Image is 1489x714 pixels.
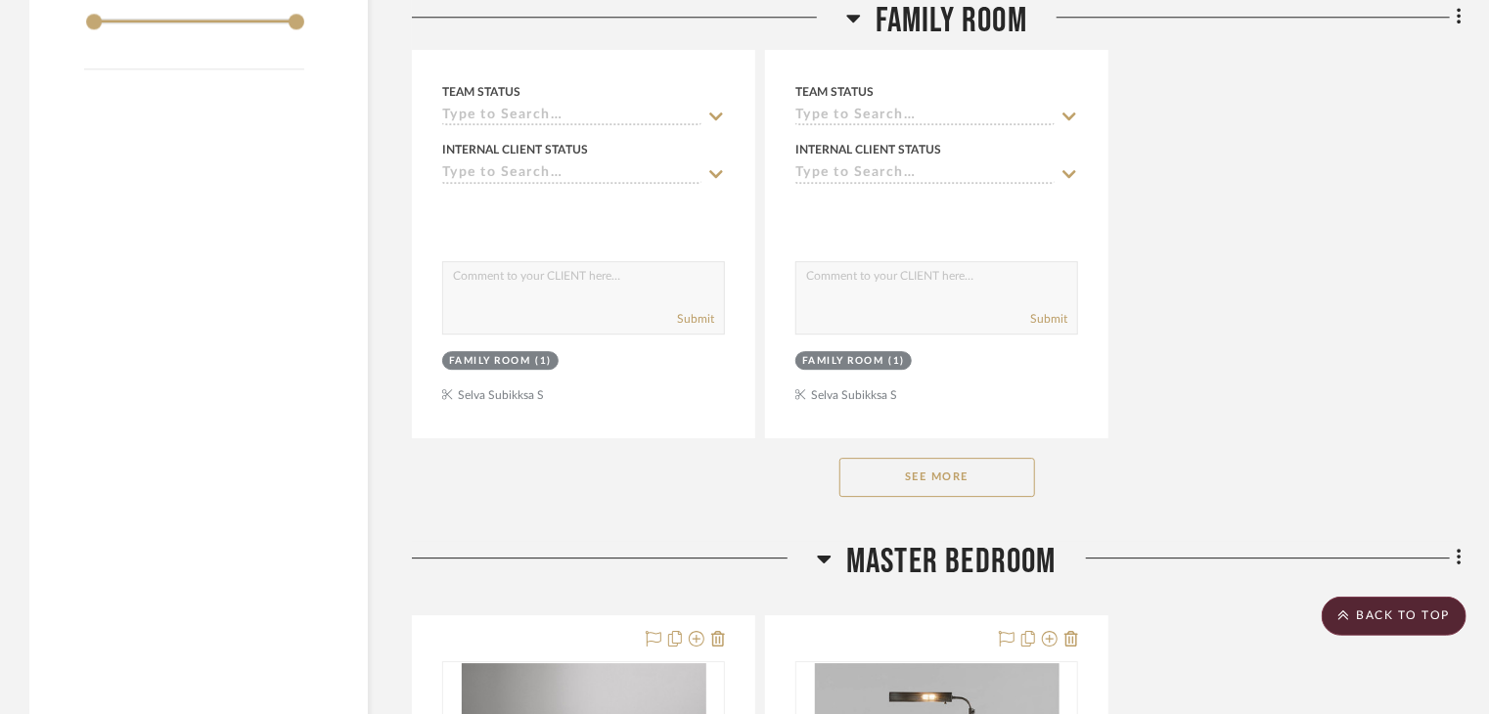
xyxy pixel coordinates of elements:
input: Type to Search… [442,108,701,126]
scroll-to-top-button: BACK TO TOP [1322,597,1466,636]
div: Internal Client Status [442,141,588,158]
span: Master Bedroom [846,541,1057,583]
button: See More [839,458,1035,497]
input: Type to Search… [795,165,1055,184]
button: Submit [1030,310,1067,328]
div: Internal Client Status [795,141,941,158]
div: Team Status [795,83,874,101]
div: (1) [889,354,906,369]
div: Team Status [442,83,520,101]
div: Family Room [802,354,884,369]
button: Submit [677,310,714,328]
div: (1) [536,354,553,369]
input: Type to Search… [442,165,701,184]
input: Type to Search… [795,108,1055,126]
div: Family Room [449,354,531,369]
